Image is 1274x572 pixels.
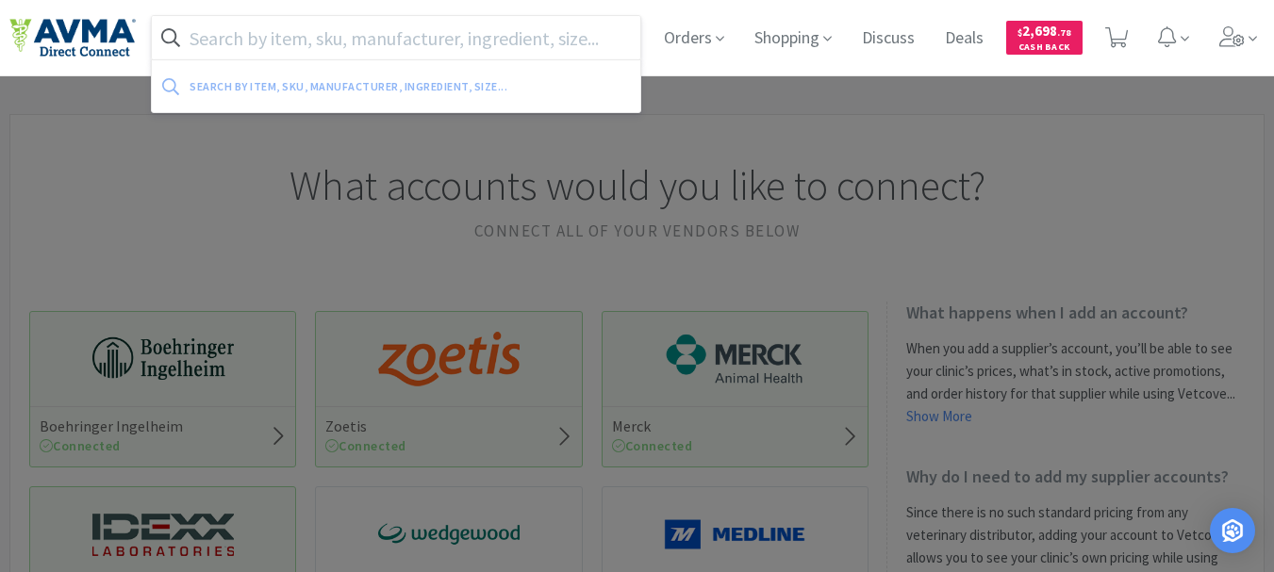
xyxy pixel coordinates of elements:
[854,30,922,47] a: Discuss
[1018,42,1071,55] span: Cash Back
[1018,26,1022,39] span: $
[1018,22,1071,40] span: 2,698
[937,30,991,47] a: Deals
[190,72,568,101] div: Search by item, sku, manufacturer, ingredient, size...
[1057,26,1071,39] span: . 78
[1006,12,1083,63] a: $2,698.78Cash Back
[9,18,136,57] img: e4e33dab9f054f5782a47901c742baa9_102.png
[1210,508,1255,553] div: Open Intercom Messenger
[152,16,640,59] input: Search by item, sku, manufacturer, ingredient, size...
